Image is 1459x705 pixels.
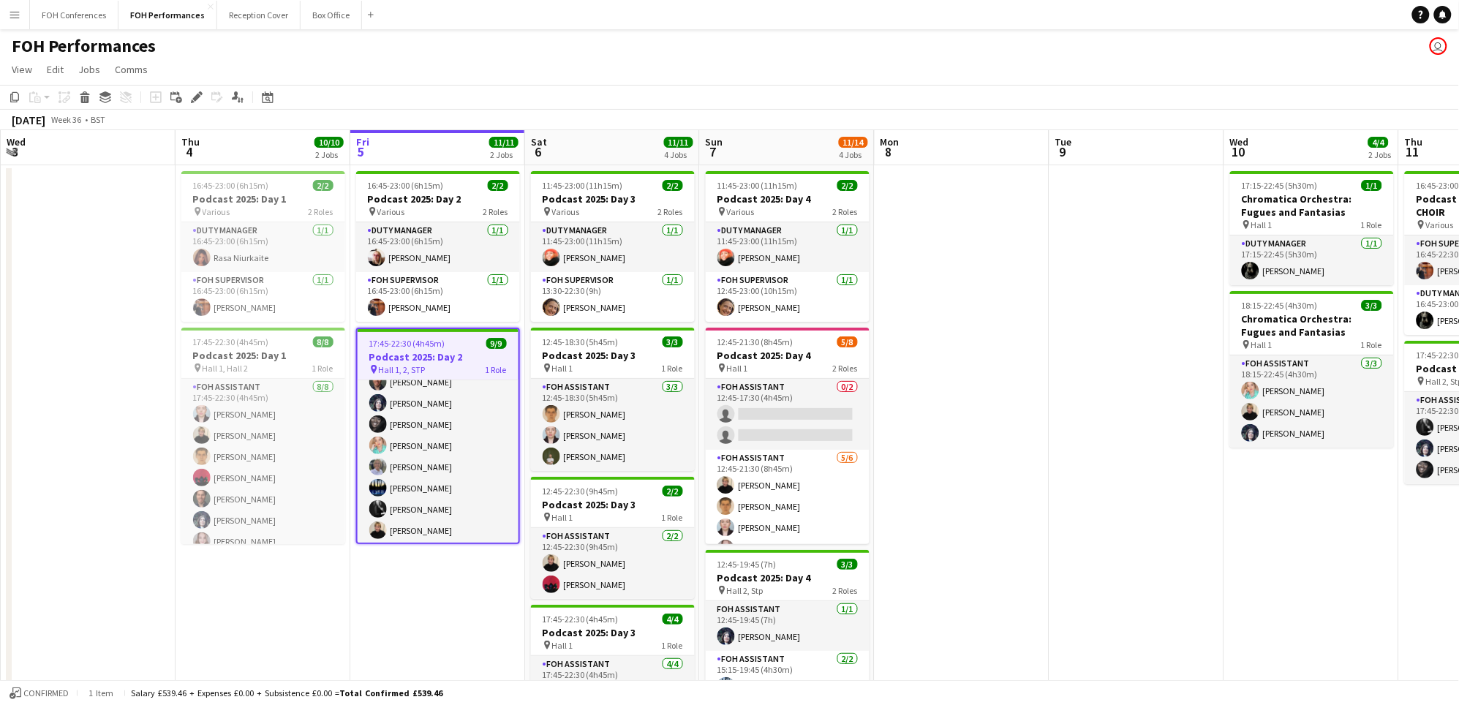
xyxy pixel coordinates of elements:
[1230,355,1394,448] app-card-role: FOH Assistant3/318:15-22:45 (4h30m)[PERSON_NAME][PERSON_NAME][PERSON_NAME]
[486,338,507,349] span: 9/9
[30,1,118,29] button: FOH Conferences
[1230,312,1394,339] h3: Chromatica Orchestra: Fugues and Fantasias
[1230,291,1394,448] div: 18:15-22:45 (4h30m)3/3Chromatica Orchestra: Fugues and Fantasias Hall 11 RoleFOH Assistant3/318:1...
[483,206,508,217] span: 2 Roles
[4,143,26,160] span: 3
[72,60,106,79] a: Jobs
[6,60,38,79] a: View
[301,1,362,29] button: Box Office
[1361,339,1382,350] span: 1 Role
[706,222,870,272] app-card-role: Duty Manager1/111:45-23:00 (11h15m)[PERSON_NAME]
[181,379,345,577] app-card-role: FOH Assistant8/817:45-22:30 (4h45m)[PERSON_NAME][PERSON_NAME][PERSON_NAME][PERSON_NAME][PERSON_NA...
[181,272,345,322] app-card-role: FOH Supervisor1/116:45-23:00 (6h15m)[PERSON_NAME]
[706,379,870,450] app-card-role: FOH Assistant0/212:45-17:30 (4h45m)
[7,685,71,701] button: Confirmed
[837,180,858,191] span: 2/2
[833,585,858,596] span: 2 Roles
[840,149,867,160] div: 4 Jobs
[47,63,64,76] span: Edit
[356,171,520,322] app-job-card: 16:45-23:00 (6h15m)2/2Podcast 2025: Day 2 Various2 RolesDuty Manager1/116:45-23:00 (6h15m)[PERSON...
[543,180,623,191] span: 11:45-23:00 (11h15m)
[1230,171,1394,285] div: 17:15-22:45 (5h30m)1/1Chromatica Orchestra: Fugues and Fantasias Hall 11 RoleDuty Manager1/117:15...
[181,135,200,148] span: Thu
[531,626,695,639] h3: Podcast 2025: Day 3
[531,498,695,511] h3: Podcast 2025: Day 3
[356,328,520,544] app-job-card: 17:45-22:30 (4h45m)9/9Podcast 2025: Day 2 Hall 1, 2, STP1 RoleFOH Assistant9/917:45-22:30 (4h45m)...
[837,559,858,570] span: 3/3
[12,35,156,57] h1: FOH Performances
[552,206,580,217] span: Various
[7,135,26,148] span: Wed
[662,640,683,651] span: 1 Role
[658,206,683,217] span: 2 Roles
[369,338,445,349] span: 17:45-22:30 (4h45m)
[179,143,200,160] span: 4
[489,137,519,148] span: 11/11
[531,222,695,272] app-card-role: Duty Manager1/111:45-23:00 (11h15m)[PERSON_NAME]
[181,222,345,272] app-card-role: Duty Manager1/116:45-23:00 (6h15m)Rasa Niurkaite
[131,687,442,698] div: Salary £539.46 + Expenses £0.00 + Subsistence £0.00 =
[368,180,444,191] span: 16:45-23:00 (6h15m)
[12,113,45,127] div: [DATE]
[878,143,900,160] span: 8
[356,222,520,272] app-card-role: Duty Manager1/116:45-23:00 (6h15m)[PERSON_NAME]
[543,486,619,497] span: 12:45-22:30 (9h45m)
[181,349,345,362] h3: Podcast 2025: Day 1
[181,328,345,544] app-job-card: 17:45-22:30 (4h45m)8/8Podcast 2025: Day 1 Hall 1, Hall 21 RoleFOH Assistant8/817:45-22:30 (4h45m)...
[531,528,695,599] app-card-role: FOH Assistant2/212:45-22:30 (9h45m)[PERSON_NAME][PERSON_NAME]
[706,272,870,322] app-card-role: FOH Supervisor1/112:45-23:00 (10h15m)[PERSON_NAME]
[839,137,868,148] span: 11/14
[1403,143,1423,160] span: 11
[1242,180,1318,191] span: 17:15-22:45 (5h30m)
[1251,339,1273,350] span: Hall 1
[83,687,118,698] span: 1 item
[706,135,723,148] span: Sun
[663,336,683,347] span: 3/3
[1230,235,1394,285] app-card-role: Duty Manager1/117:15-22:45 (5h30m)[PERSON_NAME]
[12,63,32,76] span: View
[48,114,85,125] span: Week 36
[377,206,405,217] span: Various
[529,143,547,160] span: 6
[109,60,154,79] a: Comms
[727,206,755,217] span: Various
[312,363,333,374] span: 1 Role
[543,614,619,625] span: 17:45-22:30 (4h45m)
[181,171,345,322] div: 16:45-23:00 (6h15m)2/2Podcast 2025: Day 1 Various2 RolesDuty Manager1/116:45-23:00 (6h15m)Rasa Ni...
[531,171,695,322] app-job-card: 11:45-23:00 (11h15m)2/2Podcast 2025: Day 3 Various2 RolesDuty Manager1/111:45-23:00 (11h15m)[PERS...
[1228,143,1249,160] span: 10
[314,137,344,148] span: 10/10
[706,171,870,322] app-job-card: 11:45-23:00 (11h15m)2/2Podcast 2025: Day 4 Various2 RolesDuty Manager1/111:45-23:00 (11h15m)[PERS...
[356,135,369,148] span: Fri
[118,1,217,29] button: FOH Performances
[662,512,683,523] span: 1 Role
[531,272,695,322] app-card-role: FOH Supervisor1/113:30-22:30 (9h)[PERSON_NAME]
[706,328,870,544] app-job-card: 12:45-21:30 (8h45m)5/8Podcast 2025: Day 4 Hall 12 RolesFOH Assistant0/212:45-17:30 (4h45m) FOH As...
[704,143,723,160] span: 7
[358,325,519,545] app-card-role: FOH Assistant9/917:45-22:30 (4h45m)[PERSON_NAME][PERSON_NAME][PERSON_NAME][PERSON_NAME][PERSON_NA...
[1361,219,1382,230] span: 1 Role
[486,364,507,375] span: 1 Role
[356,192,520,206] h3: Podcast 2025: Day 2
[552,640,573,651] span: Hall 1
[1405,135,1423,148] span: Thu
[1230,135,1249,148] span: Wed
[717,180,798,191] span: 11:45-23:00 (11h15m)
[881,135,900,148] span: Mon
[313,336,333,347] span: 8/8
[488,180,508,191] span: 2/2
[531,328,695,471] app-job-card: 12:45-18:30 (5h45m)3/3Podcast 2025: Day 3 Hall 11 RoleFOH Assistant3/312:45-18:30 (5h45m)[PERSON_...
[663,614,683,625] span: 4/4
[706,450,870,606] app-card-role: FOH Assistant5/612:45-21:30 (8h45m)[PERSON_NAME][PERSON_NAME][PERSON_NAME][PERSON_NAME]
[531,349,695,362] h3: Podcast 2025: Day 3
[203,363,249,374] span: Hall 1, Hall 2
[78,63,100,76] span: Jobs
[1430,37,1447,55] app-user-avatar: Visitor Services
[23,688,69,698] span: Confirmed
[490,149,518,160] div: 2 Jobs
